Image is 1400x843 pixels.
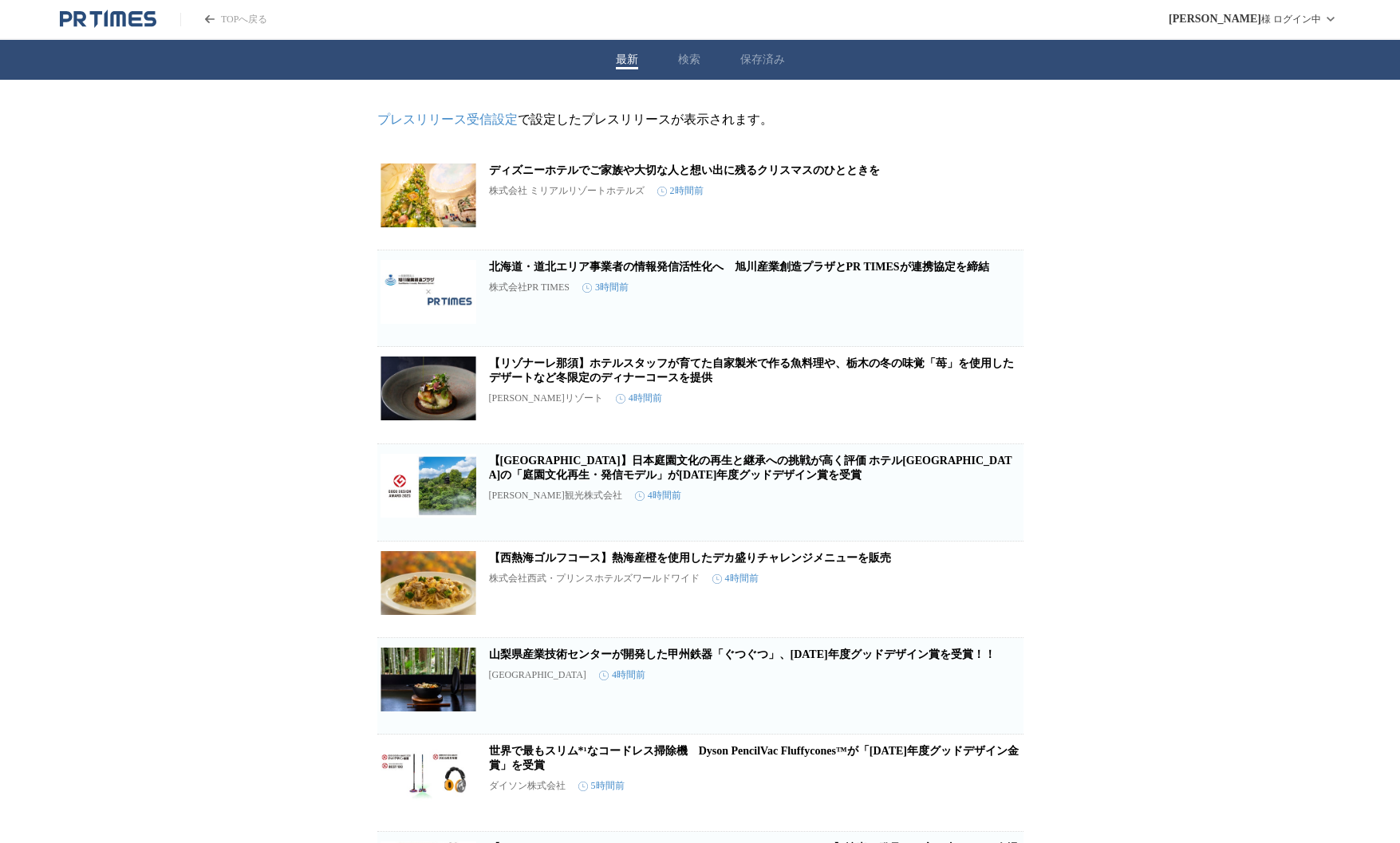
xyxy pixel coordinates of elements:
[712,572,759,585] time: 4時間前
[582,281,629,294] time: 3時間前
[489,164,880,176] a: ディズニーホテルでご家族や大切な人と想い出に残るクリスマスのひとときを
[489,648,996,660] a: 山梨県産業技術センターが開発した甲州鉄器「ぐつぐつ」、[DATE]年度グッドデザイン賞を受賞！！
[377,112,1023,128] p: で設定したプレスリリースが表示されます。
[578,779,625,793] time: 5時間前
[657,184,704,198] time: 2時間前
[381,357,476,420] img: 【リゾナーレ那須】ホテルスタッフが育てた自家製米で作る魚料理や、栃木の冬の味覚「苺」を使用したデザートなど冬限定のディナーコースを提供
[489,552,891,564] a: 【西熱海ゴルフコース】熱海産橙を使用したデカ盛りチャレンジメニューを販売
[489,184,645,198] p: 株式会社 ミリアルリゾートホテルズ
[616,53,638,67] button: 最新
[489,261,989,273] a: 北海道・道北エリア事業者の情報発信活性化へ 旭川産業創造プラザとPR TIMESが連携協定を締結
[599,668,645,682] time: 4時間前
[616,392,662,405] time: 4時間前
[489,779,566,793] p: ダイソン株式会社
[489,392,603,405] p: [PERSON_NAME]リゾート
[489,357,1014,384] a: 【リゾナーレ那須】ホテルスタッフが育てた自家製米で作る魚料理や、栃木の冬の味覚「苺」を使用したデザートなど冬限定のディナーコースを提供
[678,53,700,67] button: 検索
[381,551,476,615] img: 【西熱海ゴルフコース】熱海産橙を使用したデカ盛りチャレンジメニューを販売
[381,454,476,518] img: 【ホテル椿山荘東京】日本庭園文化の再生と継承への挑戦が高く評価 ホテル椿山荘東京の「庭園文化再生・発信モデル」が2025年度グッドデザイン賞を受賞
[1169,13,1261,26] span: [PERSON_NAME]
[489,455,1012,481] a: 【[GEOGRAPHIC_DATA]】日本庭園文化の再生と継承への挑戦が高く評価 ホテル[GEOGRAPHIC_DATA]の「庭園文化再生・発信モデル」が[DATE]年度グッドデザイン賞を受賞
[489,669,586,681] p: [GEOGRAPHIC_DATA]
[489,572,700,585] p: 株式会社西武・プリンスホテルズワールドワイド
[489,281,570,294] p: 株式会社PR TIMES
[635,489,681,502] time: 4時間前
[381,163,476,227] img: ディズニーホテルでご家族や大切な人と想い出に残るクリスマスのひとときを
[740,53,785,67] button: 保存済み
[381,744,476,808] img: 世界で最もスリム*¹なコードレス掃除機 Dyson PencilVac Fluffycones™が「2025年度グッドデザイン金賞」を受賞
[60,10,156,29] a: PR TIMESのトップページはこちら
[381,648,476,711] img: 山梨県産業技術センターが開発した甲州鉄器「ぐつぐつ」、2025年度グッドデザイン賞を受賞！！
[489,745,1019,771] a: 世界で最もスリム*¹なコードレス掃除機 Dyson PencilVac Fluffycones™が「[DATE]年度グッドデザイン金賞」を受賞
[489,489,622,502] p: [PERSON_NAME]観光株式会社
[377,112,518,126] a: プレスリリース受信設定
[180,13,267,26] a: PR TIMESのトップページはこちら
[381,260,476,324] img: 北海道・道北エリア事業者の情報発信活性化へ 旭川産業創造プラザとPR TIMESが連携協定を締結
